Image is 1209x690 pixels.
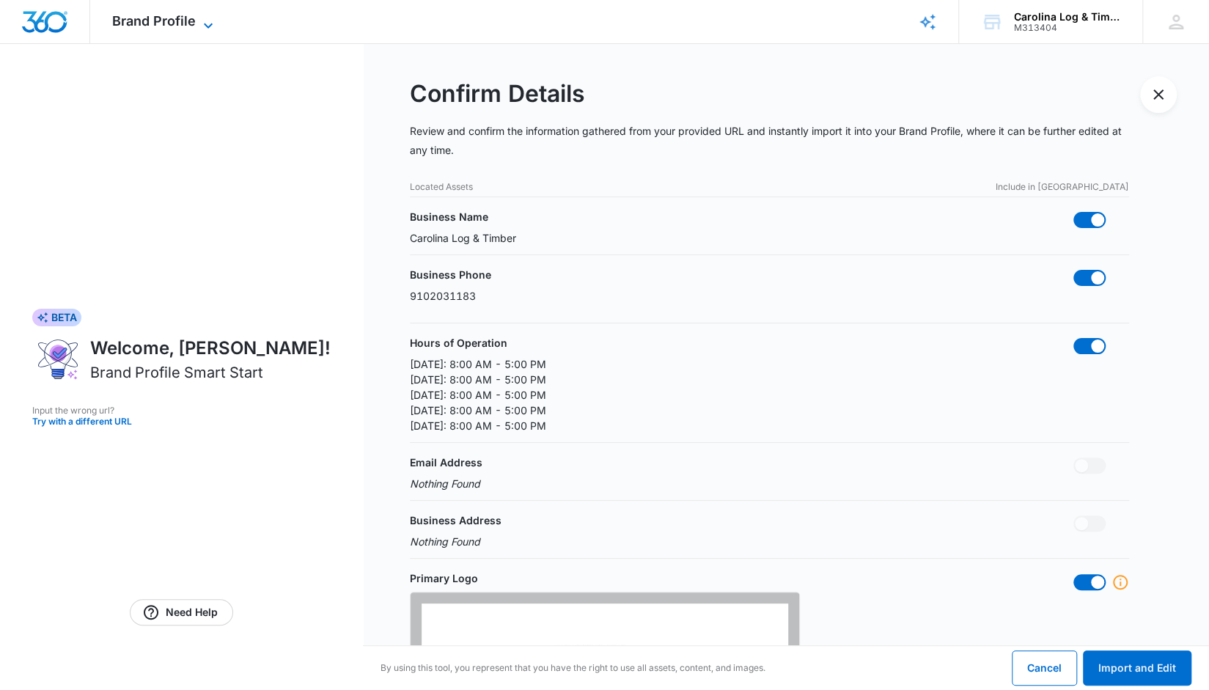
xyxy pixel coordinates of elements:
[410,476,480,491] p: Nothing Found
[1140,76,1177,113] button: Exit Smart Start Wizard
[410,570,478,586] p: Primary Logo
[410,267,491,282] p: Business Phone
[32,417,331,426] button: Try with a different URL
[410,372,546,387] p: [DATE]: 8:00 AM - 5:00 PM
[1083,650,1191,686] button: Import and Edit
[381,661,765,675] p: By using this tool, you represent that you have the right to use all assets, content, and images.
[1014,23,1121,33] div: account id
[1012,650,1077,686] button: Cancel
[130,599,233,625] a: Need Help
[410,288,476,304] p: 9102031183
[32,309,81,326] div: BETA
[410,356,546,372] p: [DATE]: 8:00 AM - 5:00 PM
[410,76,1129,111] h2: Confirm Details
[410,418,546,433] p: [DATE]: 8:00 AM - 5:00 PM
[90,335,331,361] h1: Welcome, [PERSON_NAME]!
[410,387,546,403] p: [DATE]: 8:00 AM - 5:00 PM
[410,403,546,418] p: [DATE]: 8:00 AM - 5:00 PM
[410,180,473,194] p: Located Assets
[410,122,1129,160] p: Review and confirm the information gathered from your provided URL and instantly import it into y...
[410,513,501,528] p: Business Address
[410,455,482,470] p: Email Address
[410,534,501,549] p: Nothing Found
[1014,11,1121,23] div: account name
[410,335,507,350] p: Hours of Operation
[112,13,196,29] span: Brand Profile
[996,180,1129,194] p: Include in [GEOGRAPHIC_DATA]
[32,335,84,383] img: ai-brand-profile
[32,404,331,417] p: Input the wrong url?
[410,230,516,246] p: Carolina Log & Timber
[90,361,263,383] h2: Brand Profile Smart Start
[410,209,488,224] p: Business Name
